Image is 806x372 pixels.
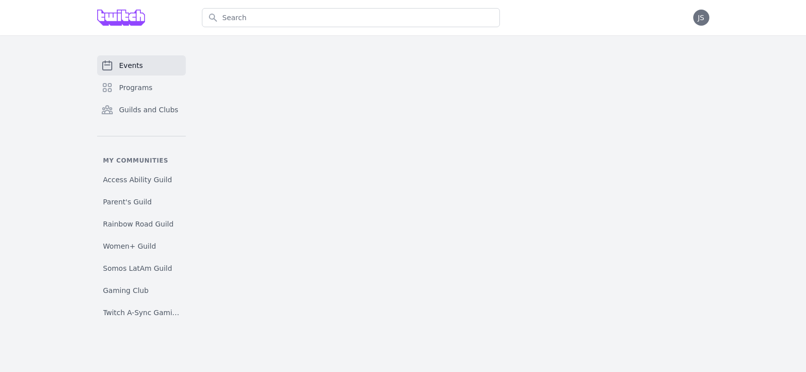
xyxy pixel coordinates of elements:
a: Parent's Guild [97,193,186,211]
span: Guilds and Clubs [119,105,179,115]
span: Programs [119,83,153,93]
span: Parent's Guild [103,197,152,207]
a: Events [97,55,186,76]
a: Twitch A-Sync Gaming (TAG) Club [97,304,186,322]
span: Rainbow Road Guild [103,219,174,229]
a: Gaming Club [97,281,186,300]
a: Programs [97,78,186,98]
p: My communities [97,157,186,165]
a: Somos LatAm Guild [97,259,186,277]
img: Grove [97,10,145,26]
span: Events [119,60,143,70]
span: JS [698,14,704,21]
span: Women+ Guild [103,241,156,251]
span: Somos LatAm Guild [103,263,172,273]
span: Access Ability Guild [103,175,172,185]
a: Access Ability Guild [97,171,186,189]
a: Women+ Guild [97,237,186,255]
span: Twitch A-Sync Gaming (TAG) Club [103,308,180,318]
a: Guilds and Clubs [97,100,186,120]
a: Rainbow Road Guild [97,215,186,233]
button: JS [693,10,709,26]
nav: Sidebar [97,55,186,317]
input: Search [202,8,500,27]
span: Gaming Club [103,285,149,295]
